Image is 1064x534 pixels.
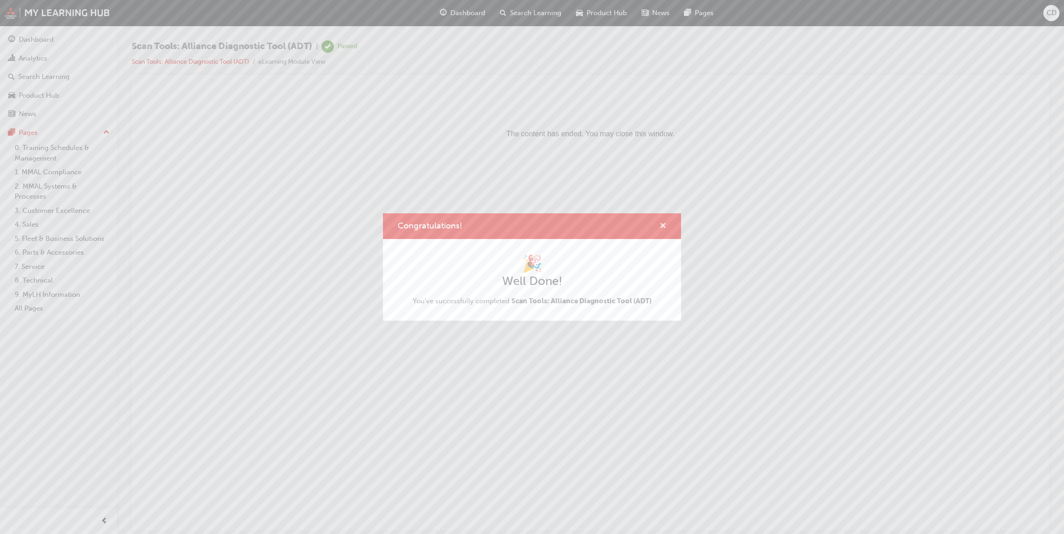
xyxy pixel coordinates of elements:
button: cross-icon [659,221,666,232]
span: Scan Tools: Alliance Diagnostic Tool (ADT) [511,297,652,305]
span: cross-icon [659,222,666,231]
p: The content has ended. You may close this window. [4,7,899,49]
div: Congratulations! [383,213,681,321]
h2: Well Done! [413,274,652,289]
span: You've successfully completed [413,296,652,306]
h1: 🎉 [413,254,652,274]
span: Congratulations! [398,221,462,231]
